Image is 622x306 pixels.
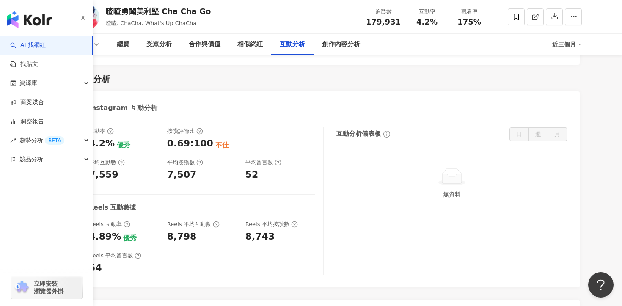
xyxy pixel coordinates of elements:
a: searchAI 找網紅 [10,41,46,50]
span: 立即安裝 瀏覽器外掛 [34,280,63,295]
div: 互動率 [89,127,114,135]
div: 優秀 [123,234,137,243]
div: 互動率 [411,8,443,16]
div: 追蹤數 [366,8,401,16]
a: chrome extension立即安裝 瀏覽器外掛 [11,276,82,299]
a: 找貼文 [10,60,38,69]
iframe: Help Scout Beacon - Open [588,272,614,298]
div: 54 [89,262,102,275]
div: 0.69:100 [167,137,213,150]
div: 7,559 [89,168,118,182]
div: Reels 平均按讚數 [245,221,298,228]
span: 喳喳, ChaCha, What's Up ChaCha [106,20,196,26]
div: 互動分析儀表板 [336,130,381,138]
div: 不佳 [215,141,229,150]
img: logo [7,11,52,28]
a: 商案媒合 [10,98,44,107]
img: chrome extension [14,281,30,294]
span: 趨勢分析 [19,131,64,150]
span: 4.2% [416,18,438,26]
div: 平均按讚數 [167,159,203,166]
span: 日 [516,131,522,138]
div: 平均留言數 [245,159,281,166]
span: 月 [554,131,560,138]
div: 4.2% [89,137,115,150]
div: 按讚評論比 [167,127,203,135]
div: 優秀 [117,141,130,150]
div: 互動分析 [280,39,305,50]
div: 7,507 [167,168,197,182]
span: 週 [535,131,541,138]
div: 受眾分析 [146,39,172,50]
div: 創作內容分析 [322,39,360,50]
div: 相似網紅 [237,39,263,50]
div: 合作與價值 [189,39,220,50]
div: Reels 平均互動數 [167,221,220,228]
div: 8,798 [167,230,197,243]
span: info-circle [382,130,391,139]
a: 洞察報告 [10,117,44,126]
span: 179,931 [366,17,401,26]
div: 52 [245,168,259,182]
div: Reels 互動率 [89,221,130,228]
div: BETA [45,136,64,145]
span: rise [10,138,16,143]
span: 175% [457,18,481,26]
div: 8,743 [245,230,275,243]
span: 資源庫 [19,74,37,93]
div: 觀看率 [453,8,485,16]
div: 無資料 [340,190,564,199]
span: 競品分析 [19,150,43,169]
div: 總覽 [117,39,129,50]
div: Reels 互動數據 [89,203,136,212]
div: 平均互動數 [89,159,125,166]
div: 互動分析 [76,73,110,85]
div: Reels 平均留言數 [89,252,141,259]
div: 近三個月 [552,38,582,51]
div: Instagram 互動分析 [89,103,157,113]
div: 4.89% [89,230,121,243]
div: 喳喳勇闖美利堅 Cha Cha Go [106,6,211,17]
